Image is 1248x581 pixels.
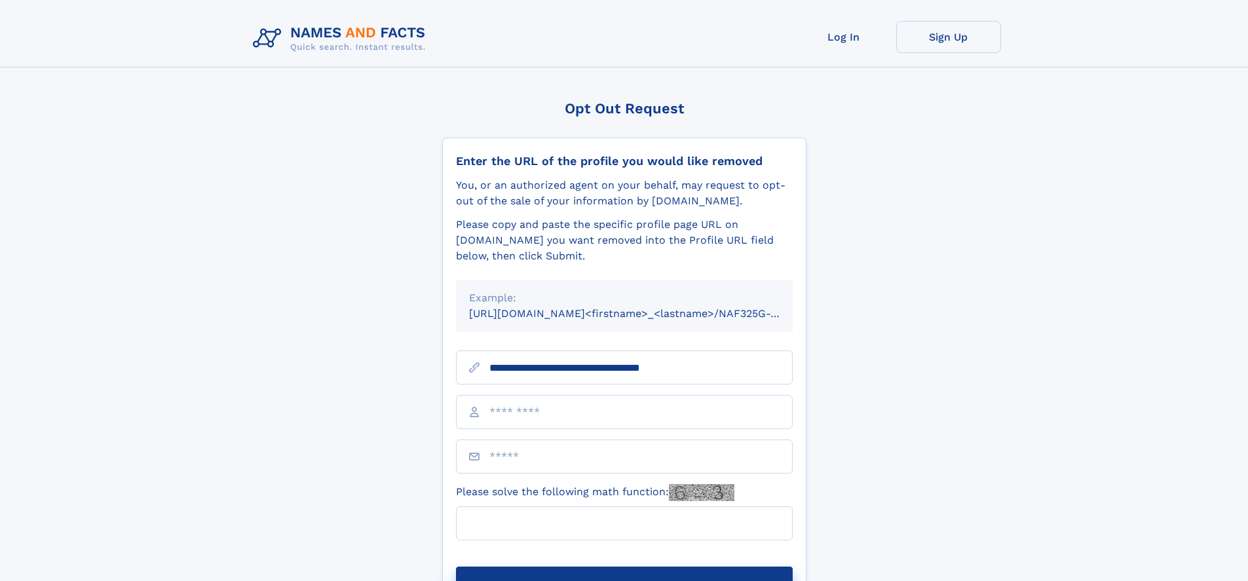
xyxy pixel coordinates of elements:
label: Please solve the following math function: [456,484,734,501]
div: Example: [469,290,780,306]
a: Log In [791,21,896,53]
div: You, or an authorized agent on your behalf, may request to opt-out of the sale of your informatio... [456,178,793,209]
small: [URL][DOMAIN_NAME]<firstname>_<lastname>/NAF325G-xxxxxxxx [469,307,818,320]
img: Logo Names and Facts [248,21,436,56]
a: Sign Up [896,21,1001,53]
div: Enter the URL of the profile you would like removed [456,154,793,168]
div: Please copy and paste the specific profile page URL on [DOMAIN_NAME] you want removed into the Pr... [456,217,793,264]
div: Opt Out Request [442,100,806,117]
